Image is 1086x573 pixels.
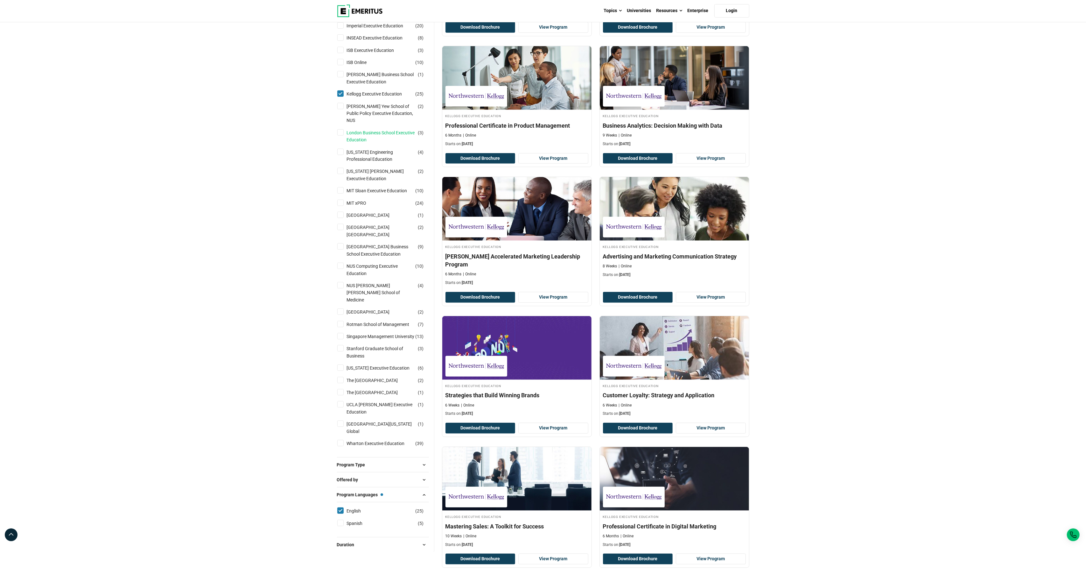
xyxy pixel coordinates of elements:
[603,383,746,388] h4: Kellogg Executive Education
[416,200,424,207] span: ( )
[606,359,662,373] img: Kellogg Executive Education
[418,520,424,527] span: ( )
[416,22,424,29] span: ( )
[445,514,588,519] h4: Kellogg Executive Education
[418,224,424,231] span: ( )
[420,322,422,327] span: 7
[418,308,424,315] span: ( )
[420,346,422,351] span: 3
[464,534,477,539] p: Online
[418,168,424,175] span: ( )
[445,113,588,118] h4: Kellogg Executive Education
[603,153,673,164] button: Download Brochure
[347,440,417,447] a: Wharton Executive Education
[445,292,515,303] button: Download Brochure
[420,169,422,174] span: 2
[620,272,631,277] span: [DATE]
[603,244,746,249] h4: Kellogg Executive Education
[347,243,428,258] a: [GEOGRAPHIC_DATA] Business School Executive Education
[418,377,424,384] span: ( )
[337,460,429,470] button: Program Type
[442,46,592,150] a: Product Design and Innovation Course by Kellogg Executive Education - November 13, 2025 Kellogg E...
[347,401,428,415] a: UCLA [PERSON_NAME] Executive Education
[445,403,460,408] p: 6 Weeks
[347,200,379,207] a: MIT xPRO
[445,153,515,164] button: Download Brochure
[518,22,588,33] a: View Program
[603,534,619,539] p: 6 Months
[417,334,422,339] span: 13
[347,520,375,527] a: Spanish
[347,333,427,340] a: Singapore Management University
[417,441,422,446] span: 39
[603,113,746,118] h4: Kellogg Executive Education
[337,540,429,549] button: Duration
[417,264,422,269] span: 10
[445,122,588,130] h4: Professional Certificate in Product Management
[416,440,424,447] span: ( )
[449,490,504,504] img: Kellogg Executive Education
[420,365,422,371] span: 6
[347,263,428,277] a: NUS Computing Executive Education
[606,220,662,234] img: Kellogg Executive Education
[418,421,424,428] span: ( )
[462,142,473,146] span: [DATE]
[445,383,588,388] h4: Kellogg Executive Education
[347,90,415,97] a: Kellogg Executive Education
[445,542,588,548] p: Starts on:
[416,90,424,97] span: ( )
[445,141,588,147] p: Starts on:
[347,224,428,238] a: [GEOGRAPHIC_DATA] [GEOGRAPHIC_DATA]
[603,542,746,548] p: Starts on:
[600,46,749,150] a: Business Analytics Course by Kellogg Executive Education - November 6, 2025 Kellogg Executive Edu...
[518,554,588,564] a: View Program
[418,401,424,408] span: ( )
[600,177,749,241] img: Advertising and Marketing Communication Strategy | Online Sales and Marketing Course
[445,22,515,33] button: Download Brochure
[347,212,403,219] a: [GEOGRAPHIC_DATA]
[420,130,422,135] span: 3
[420,309,422,315] span: 2
[417,188,422,193] span: 10
[445,244,588,249] h4: Kellogg Executive Education
[603,133,617,138] p: 9 Weeks
[347,47,407,54] a: ISB Executive Education
[347,364,423,371] a: [US_STATE] Executive Education
[416,333,424,340] span: ( )
[347,282,428,303] a: NUS [PERSON_NAME] [PERSON_NAME] School of Medicine
[676,22,746,33] a: View Program
[445,534,462,539] p: 10 Weeks
[416,187,424,194] span: ( )
[461,403,474,408] p: Online
[417,508,422,513] span: 25
[600,46,749,110] img: Business Analytics: Decision Making with Data | Online Business Analytics Course
[417,201,422,206] span: 24
[416,59,424,66] span: ( )
[347,507,374,514] a: English
[420,390,422,395] span: 1
[347,59,380,66] a: ISB Online
[420,521,422,526] span: 5
[420,283,422,288] span: 4
[418,149,424,156] span: ( )
[418,71,424,78] span: ( )
[417,23,422,28] span: 20
[337,476,363,483] span: Offered by
[600,447,749,511] img: Professional Certificate in Digital Marketing | Online Digital Marketing Course
[417,91,422,96] span: 25
[603,403,617,408] p: 6 Weeks
[416,507,424,514] span: ( )
[603,522,746,530] h4: Professional Certificate in Digital Marketing
[600,177,749,281] a: Sales and Marketing Course by Kellogg Executive Education - December 11, 2025 Kellogg Executive E...
[442,46,592,110] img: Professional Certificate in Product Management | Online Product Design and Innovation Course
[462,411,473,416] span: [DATE]
[445,391,588,399] h4: Strategies that Build Winning Brands
[603,122,746,130] h4: Business Analytics: Decision Making with Data
[442,316,592,380] img: Strategies that Build Winning Brands | Online Sales and Marketing Course
[620,411,631,416] span: [DATE]
[347,308,403,315] a: [GEOGRAPHIC_DATA]
[445,522,588,530] h4: Mastering Sales: A Toolkit for Success
[347,421,428,435] a: [GEOGRAPHIC_DATA][US_STATE] Global
[420,225,422,230] span: 2
[418,212,424,219] span: ( )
